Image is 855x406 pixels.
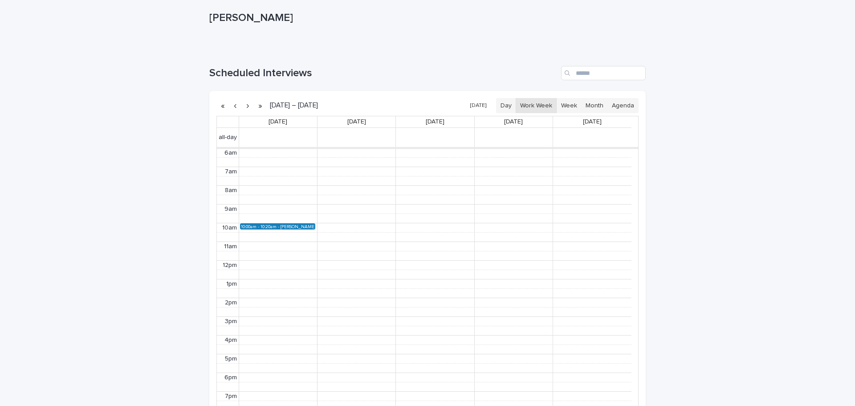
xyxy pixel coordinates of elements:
div: 7pm [223,393,239,400]
button: [DATE] [466,99,491,112]
span: all-day [217,134,239,141]
button: Month [581,98,608,113]
input: Search [561,66,646,80]
button: Next week [241,98,254,113]
button: Previous week [229,98,241,113]
div: [PERSON_NAME] (Round 2) [281,224,315,229]
h1: Scheduled Interviews [209,67,558,80]
button: Previous year [216,98,229,113]
div: 7am [223,168,239,176]
a: September 24, 2025 [424,116,446,127]
div: 11am [222,243,239,250]
a: September 25, 2025 [502,116,525,127]
div: 3pm [223,318,239,325]
p: [PERSON_NAME] [209,12,642,25]
a: September 26, 2025 [581,116,603,127]
div: 10:00am - 10:20am [241,224,281,229]
div: 9am [223,205,239,213]
div: 8am [223,187,239,194]
a: September 23, 2025 [346,116,368,127]
button: Agenda [607,98,639,113]
div: 2pm [223,299,239,307]
h2: [DATE] – [DATE] [266,102,318,109]
div: 4pm [223,336,239,344]
div: 5pm [223,355,239,363]
div: 1pm [224,280,239,288]
div: 6pm [223,374,239,381]
div: 6am [223,149,239,157]
div: 10am [220,224,239,232]
button: Week [556,98,581,113]
button: Work Week [516,98,557,113]
a: September 22, 2025 [267,116,289,127]
button: Next year [254,98,266,113]
div: 12pm [221,262,239,269]
button: Day [496,98,516,113]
